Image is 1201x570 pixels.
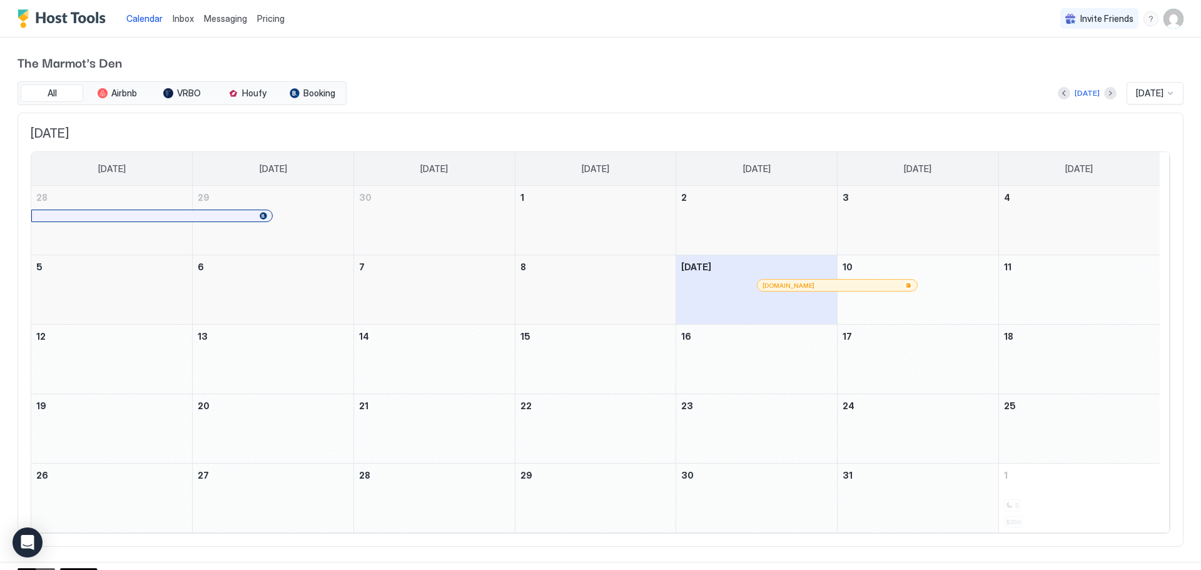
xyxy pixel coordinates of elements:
[1058,87,1070,99] button: Previous month
[257,13,285,24] span: Pricing
[177,88,201,99] span: VRBO
[843,470,853,481] span: 31
[281,84,343,102] button: Booking
[353,394,515,464] td: October 21, 2025
[999,464,1160,487] a: November 1, 2025
[999,325,1160,348] a: October 18, 2025
[1143,11,1158,26] div: menu
[1004,470,1008,481] span: 1
[36,331,46,342] span: 12
[520,400,532,411] span: 22
[98,163,126,175] span: [DATE]
[31,394,193,464] td: October 19, 2025
[359,470,370,481] span: 28
[838,325,998,348] a: October 17, 2025
[569,152,622,186] a: Wednesday
[515,255,676,278] a: October 8, 2025
[359,331,369,342] span: 14
[86,84,148,102] button: Airbnb
[681,400,693,411] span: 23
[1053,152,1105,186] a: Saturday
[515,255,676,325] td: October 8, 2025
[31,464,193,533] td: October 26, 2025
[743,163,771,175] span: [DATE]
[193,255,353,278] a: October 6, 2025
[353,255,515,325] td: October 7, 2025
[31,186,192,209] a: September 28, 2025
[31,464,192,487] a: October 26, 2025
[1163,9,1183,29] div: User profile
[198,192,210,203] span: 29
[515,186,676,209] a: October 1, 2025
[515,186,676,255] td: October 1, 2025
[173,12,194,25] a: Inbox
[193,255,354,325] td: October 6, 2025
[515,394,676,464] td: October 22, 2025
[681,331,691,342] span: 16
[31,325,193,394] td: October 12, 2025
[18,53,1183,71] span: The Marmot's Den
[676,186,837,209] a: October 2, 2025
[36,262,43,272] span: 5
[763,282,912,290] div: [DOMAIN_NAME]
[891,152,944,186] a: Friday
[515,394,676,417] a: October 22, 2025
[1104,87,1117,99] button: Next month
[86,152,138,186] a: Sunday
[843,192,849,203] span: 3
[515,464,676,487] a: October 29, 2025
[36,400,46,411] span: 19
[353,186,515,255] td: September 30, 2025
[353,325,515,394] td: October 14, 2025
[582,163,609,175] span: [DATE]
[353,464,515,533] td: October 28, 2025
[1080,13,1133,24] span: Invite Friends
[763,282,814,290] span: [DOMAIN_NAME]
[1073,86,1102,101] button: [DATE]
[515,325,676,348] a: October 15, 2025
[1004,331,1013,342] span: 18
[204,12,247,25] a: Messaging
[18,9,111,28] a: Host Tools Logo
[31,394,192,417] a: October 19, 2025
[31,186,193,255] td: September 28, 2025
[359,400,368,411] span: 21
[676,186,838,255] td: October 2, 2025
[198,400,210,411] span: 20
[1075,88,1100,99] div: [DATE]
[31,255,193,325] td: October 5, 2025
[838,255,999,325] td: October 10, 2025
[1136,88,1163,99] span: [DATE]
[998,186,1160,255] td: October 4, 2025
[193,325,353,348] a: October 13, 2025
[520,331,530,342] span: 15
[998,464,1160,533] td: November 1, 2025
[126,13,163,24] span: Calendar
[36,192,48,203] span: 28
[998,255,1160,325] td: October 11, 2025
[998,325,1160,394] td: October 18, 2025
[31,255,192,278] a: October 5, 2025
[838,464,998,487] a: October 31, 2025
[193,186,354,255] td: September 29, 2025
[420,163,448,175] span: [DATE]
[676,255,837,278] a: October 9, 2025
[126,12,163,25] a: Calendar
[843,262,853,272] span: 10
[998,394,1160,464] td: October 25, 2025
[260,163,287,175] span: [DATE]
[216,84,278,102] button: Houfy
[111,88,137,99] span: Airbnb
[676,325,837,348] a: October 16, 2025
[681,192,687,203] span: 2
[676,394,838,464] td: October 23, 2025
[198,470,209,481] span: 27
[904,163,931,175] span: [DATE]
[193,394,354,464] td: October 20, 2025
[31,126,1170,141] span: [DATE]
[151,84,213,102] button: VRBO
[999,186,1160,209] a: October 4, 2025
[198,262,204,272] span: 6
[173,13,194,24] span: Inbox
